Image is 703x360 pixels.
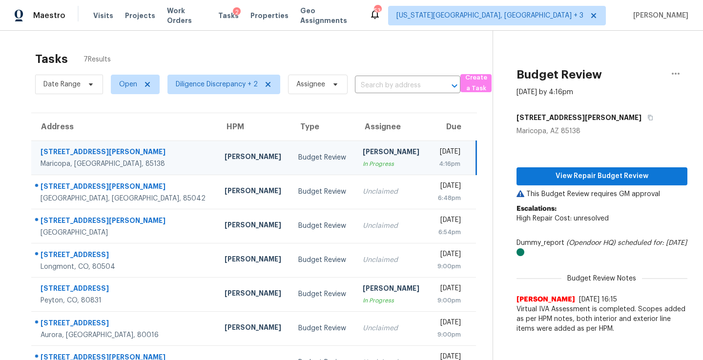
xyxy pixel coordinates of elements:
span: Work Orders [167,6,207,25]
th: HPM [217,113,290,140]
div: In Progress [363,296,421,305]
span: [PERSON_NAME] [629,11,688,20]
div: 6:48pm [436,193,461,203]
div: [DATE] by 4:16pm [517,87,573,97]
span: [US_STATE][GEOGRAPHIC_DATA], [GEOGRAPHIC_DATA] + 3 [396,11,583,20]
span: Projects [125,11,155,20]
div: 6:54pm [436,227,461,237]
th: Address [31,113,217,140]
h5: [STREET_ADDRESS][PERSON_NAME] [517,113,641,122]
button: Copy Address [641,109,655,126]
div: [PERSON_NAME] [225,288,283,300]
div: [DATE] [436,283,461,296]
b: Escalations: [517,205,557,212]
span: Geo Assignments [300,6,357,25]
div: 4:16pm [436,159,460,169]
div: 53 [374,6,381,16]
div: Budget Review [298,255,347,265]
div: [GEOGRAPHIC_DATA], [GEOGRAPHIC_DATA], 85042 [41,194,209,203]
div: [DATE] [436,249,461,261]
div: Unclaimed [363,255,421,265]
div: Aurora, [GEOGRAPHIC_DATA], 80016 [41,330,209,340]
span: Tasks [218,12,239,19]
th: Type [290,113,355,140]
div: [DATE] [436,181,461,193]
button: View Repair Budget Review [517,167,687,185]
div: [STREET_ADDRESS] [41,250,209,262]
span: Visits [93,11,113,20]
span: Diligence Discrepancy + 2 [176,80,258,89]
div: [PERSON_NAME] [225,152,283,164]
div: [DATE] [436,318,461,330]
div: Dummy_report [517,238,687,258]
div: [PERSON_NAME] [225,220,283,232]
span: Open [119,80,137,89]
div: Peyton, CO, 80831 [41,296,209,305]
span: Maestro [33,11,65,20]
div: [DATE] [436,215,461,227]
span: [PERSON_NAME] [517,295,575,304]
div: [STREET_ADDRESS] [41,318,209,330]
div: 9:00pm [436,261,461,271]
h2: Tasks [35,54,68,64]
div: [DATE] [436,147,460,159]
div: [PERSON_NAME] [363,283,421,296]
span: Date Range [43,80,81,89]
span: Virtual IVA Assessment is completed. Scopes added as per HPM notes, both interior and exterior li... [517,304,687,334]
th: Assignee [355,113,429,140]
div: Budget Review [298,221,347,231]
span: View Repair Budget Review [524,170,680,182]
div: [PERSON_NAME] [225,186,283,198]
div: [GEOGRAPHIC_DATA] [41,228,209,238]
div: 2 [233,7,241,17]
button: Open [448,79,461,93]
p: This Budget Review requires GM approval [517,189,687,199]
th: Due [429,113,476,140]
div: [PERSON_NAME] [363,147,421,159]
div: [STREET_ADDRESS][PERSON_NAME] [41,147,209,159]
div: [STREET_ADDRESS] [41,283,209,296]
span: Properties [250,11,289,20]
span: Assignee [296,80,325,89]
div: [PERSON_NAME] [225,254,283,266]
div: Budget Review [298,289,347,299]
div: Longmont, CO, 80504 [41,262,209,272]
div: Budget Review [298,187,347,197]
div: [STREET_ADDRESS][PERSON_NAME] [41,216,209,228]
div: [STREET_ADDRESS][PERSON_NAME] [41,181,209,194]
div: [PERSON_NAME] [225,322,283,335]
div: Budget Review [298,323,347,333]
div: Budget Review [298,153,347,162]
div: In Progress [363,159,421,169]
div: Maricopa, [GEOGRAPHIC_DATA], 85138 [41,159,209,169]
span: High Repair Cost: unresolved [517,215,609,222]
span: [DATE] 16:15 [579,296,617,303]
h2: Budget Review [517,70,602,80]
i: scheduled for: [DATE] [618,240,687,246]
button: Create a Task [460,74,492,92]
span: Create a Task [465,72,487,95]
i: (Opendoor HQ) [566,240,616,246]
div: 9:00pm [436,330,461,340]
div: 9:00pm [436,296,461,305]
input: Search by address [355,78,433,93]
span: Budget Review Notes [561,274,642,283]
div: Unclaimed [363,323,421,333]
div: Maricopa, AZ 85138 [517,126,687,136]
div: Unclaimed [363,187,421,197]
span: 7 Results [83,55,111,64]
div: Unclaimed [363,221,421,231]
